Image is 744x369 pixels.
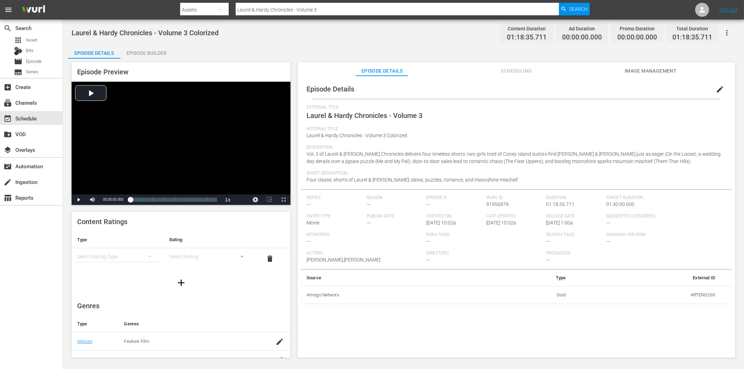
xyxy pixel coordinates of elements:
[307,201,311,207] span: ---
[307,177,519,183] span: Four classic shorts of Laurel & [PERSON_NAME]: dates, puzzles, romance, and moonshine mischief.
[486,220,516,226] span: [DATE] 10:02a
[17,2,50,18] img: ans4CAIJ8jUAAAAAAAAAAAAAAAAAAAAAAAAgQb4GAAAAAAAAAAAAAAAAAAAAAAAAJMjXAAAAAAAAAAAAAAAAAAAAAAAAgAT5G...
[572,270,721,286] th: External ID
[426,251,543,256] span: Directors
[164,231,256,248] th: Rating
[26,68,38,75] span: Series
[367,220,371,226] span: ---
[307,232,423,238] span: Keywords:
[26,47,34,54] span: Bits
[606,214,722,219] span: Suggested Categories:
[562,24,602,34] div: Ad Duration
[426,232,543,238] span: Roku Tags:
[266,254,274,263] span: delete
[606,201,634,207] span: 01:30:00.000
[249,194,263,205] button: Jump To Time
[103,198,123,201] span: 00:00:00.000
[3,115,12,123] span: event_available
[3,24,12,32] span: Search
[307,85,354,93] span: Episode Details
[77,302,100,310] span: Genres
[672,34,712,42] span: 01:18:35.711
[26,37,37,44] span: Asset
[562,34,602,42] span: 00:00:00.000
[426,220,456,226] span: [DATE] 10:02a
[606,220,610,226] span: ---
[367,195,423,201] span: Season:
[307,238,311,244] span: ---
[118,316,267,332] th: Genres
[72,231,290,270] table: simple table
[569,3,588,15] span: Search
[307,220,319,226] span: Movie
[617,24,657,34] div: Promo Duration
[77,68,128,76] span: Episode Preview
[426,257,430,263] span: ---
[301,286,483,304] th: Amogo Networx
[617,34,657,42] span: 00:00:00.000
[277,194,290,205] button: Fullscreen
[307,126,723,132] span: Internal Title
[72,316,118,332] th: Type
[712,81,728,98] button: edit
[367,214,423,219] span: Publish Date:
[72,29,219,37] span: Laurel & Hardy Chronicles - Volume 3 Colorized
[426,195,483,201] span: Episode #:
[307,214,363,219] span: Entry Type:
[301,270,732,304] table: simple table
[572,286,721,304] td: ARTENG269
[307,105,723,110] span: External Title
[546,201,575,207] span: 01:18:35.711
[307,171,723,176] span: Short Description
[3,99,12,107] span: subscriptions
[606,232,663,238] span: Samsung VOD Row:
[546,257,551,263] span: ---
[307,195,363,201] span: Series:
[546,251,663,256] span: Producers
[68,45,120,61] div: Episode Details
[72,194,86,205] button: Play
[672,24,712,34] div: Total Duration
[14,68,22,76] span: Series
[3,146,12,154] span: Overlays
[4,6,13,14] span: menu
[606,195,722,201] span: Target Duration:
[546,214,603,219] span: Release Date:
[307,133,407,138] span: Laurel & Hardy Chronicles - Volume 3 Colorized
[120,45,173,61] div: Episode Builder
[426,238,430,244] span: ---
[307,151,721,164] span: Vol. 3 of Laurel & [PERSON_NAME] Chronicles delivers four timeless shorts: two girls tired of Con...
[307,111,422,120] span: Laurel & Hardy Chronicles - Volume 3
[486,195,543,201] span: Wurl ID:
[120,45,173,59] button: Episode Builder
[559,3,590,15] button: Search
[716,85,724,94] span: edit
[68,45,120,59] button: Episode Details
[26,58,42,65] span: Episode
[606,238,610,244] span: ---
[719,7,737,13] a: Sign Out
[14,57,22,66] span: Episode
[546,232,603,238] span: Search Tags:
[426,201,430,207] span: ---
[507,24,547,34] div: Content Duration
[546,238,551,244] span: ---
[261,250,278,267] button: delete
[486,201,509,207] span: 91956879
[483,286,572,304] td: Guid
[507,34,547,42] span: 01:18:35.711
[546,195,603,201] span: Duration:
[490,67,543,75] span: Scheduling
[3,194,12,202] span: table_chart
[301,270,483,286] th: Source
[77,339,93,344] a: Nielsen
[77,357,87,362] a: Roku
[130,198,217,202] div: Progress Bar
[356,67,408,75] span: Episode Details
[221,194,235,205] button: Playback Rate
[483,270,572,286] th: Type
[3,162,12,171] span: movie_filter
[426,214,483,219] span: Created On:
[367,201,371,207] span: ---
[14,47,22,55] div: Bits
